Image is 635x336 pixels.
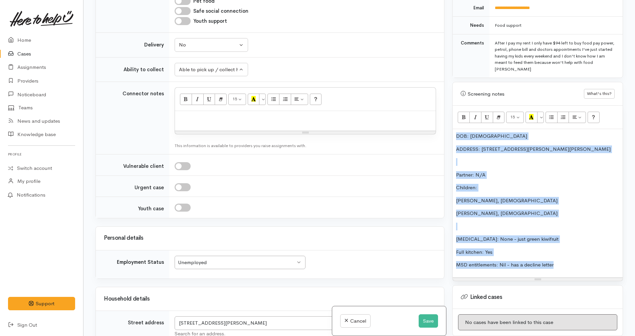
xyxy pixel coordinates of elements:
button: Ordered list (CTRL+SHIFT+NUM8) [279,94,291,105]
label: Youth support [193,17,227,25]
p: [PERSON_NAME], [DEMOGRAPHIC_DATA] [456,210,619,217]
button: Paragraph [291,94,308,105]
div: This information is available to providers you raise assignments with. [175,142,436,149]
a: Cancel [340,314,371,328]
button: Underline (CTRL+U) [203,94,215,105]
p: Full kitchen: Yes [456,248,619,256]
button: Bold (CTRL+B) [180,94,192,105]
label: Youth case [138,205,164,213]
label: Urgent case [135,184,164,192]
h6: Profile [8,150,75,159]
span: 15 [232,96,237,102]
button: Ordered list (CTRL+SHIFT+NUM8) [557,112,569,123]
button: Paragraph [569,112,586,123]
button: Bold (CTRL+B) [458,112,470,123]
button: Remove Font Style (CTRL+\) [215,94,227,105]
label: Street address [128,319,164,327]
div: After I pay my rent I only have $94 left to buy food pay power, petrol, phone bill and doctors ap... [495,40,615,73]
button: Recent Color [248,94,260,105]
div: Screening notes [461,90,584,98]
button: Support [8,297,75,311]
h3: Linked cases [461,294,615,301]
div: Resize [453,278,623,281]
label: Safe social connection [193,7,248,15]
button: Underline (CTRL+U) [481,112,493,123]
div: Able to pick up / collect help on my own [179,66,238,74]
div: No [179,41,238,49]
button: No [175,38,248,52]
button: Font Size [506,112,524,123]
div: Food support [495,22,615,29]
button: More Color [537,112,544,123]
div: Resize [175,131,436,134]
label: Ability to collect [124,66,164,74]
p: ADDRESS: [STREET_ADDRESS][PERSON_NAME][PERSON_NAME] [456,145,619,153]
button: Save [419,314,438,328]
span: 15 [510,114,515,120]
input: Enter a location [175,316,358,330]
button: Remove Font Style (CTRL+\) [493,112,505,123]
p: Children: [456,184,619,192]
button: Unordered list (CTRL+SHIFT+NUM7) [546,112,558,123]
td: Delivery [96,33,169,58]
td: Comments [453,34,489,78]
button: Italic (CTRL+I) [192,94,204,105]
h3: Personal details [104,235,436,241]
h3: Household details [104,296,436,302]
td: Needs [453,17,489,34]
p: Partner: N/A [456,171,619,179]
div: Employment Status [104,258,164,266]
p: DOB: [DEMOGRAPHIC_DATA] [456,132,619,140]
button: What's this? [584,89,615,99]
button: Font Size [228,94,246,105]
button: Recent Color [525,112,538,123]
button: Able to pick up / collect help on my own [175,63,248,77]
p: [MEDICAL_DATA]: None - just green kiwifruit [456,235,619,243]
p: MSD entitlements: Nil - has a decline letter [456,261,619,269]
button: Italic (CTRL+I) [469,112,481,123]
div: No cases have been linked to this case [458,314,617,331]
label: Connector notes [123,90,164,98]
button: More Color [259,94,266,105]
button: Help [310,94,322,105]
button: Unordered list (CTRL+SHIFT+NUM7) [267,94,279,105]
label: Vulnerable client [123,162,164,170]
button: Help [588,112,600,123]
p: [PERSON_NAME], [DEMOGRAPHIC_DATA] [456,197,619,205]
div: Unemployed [178,259,296,266]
